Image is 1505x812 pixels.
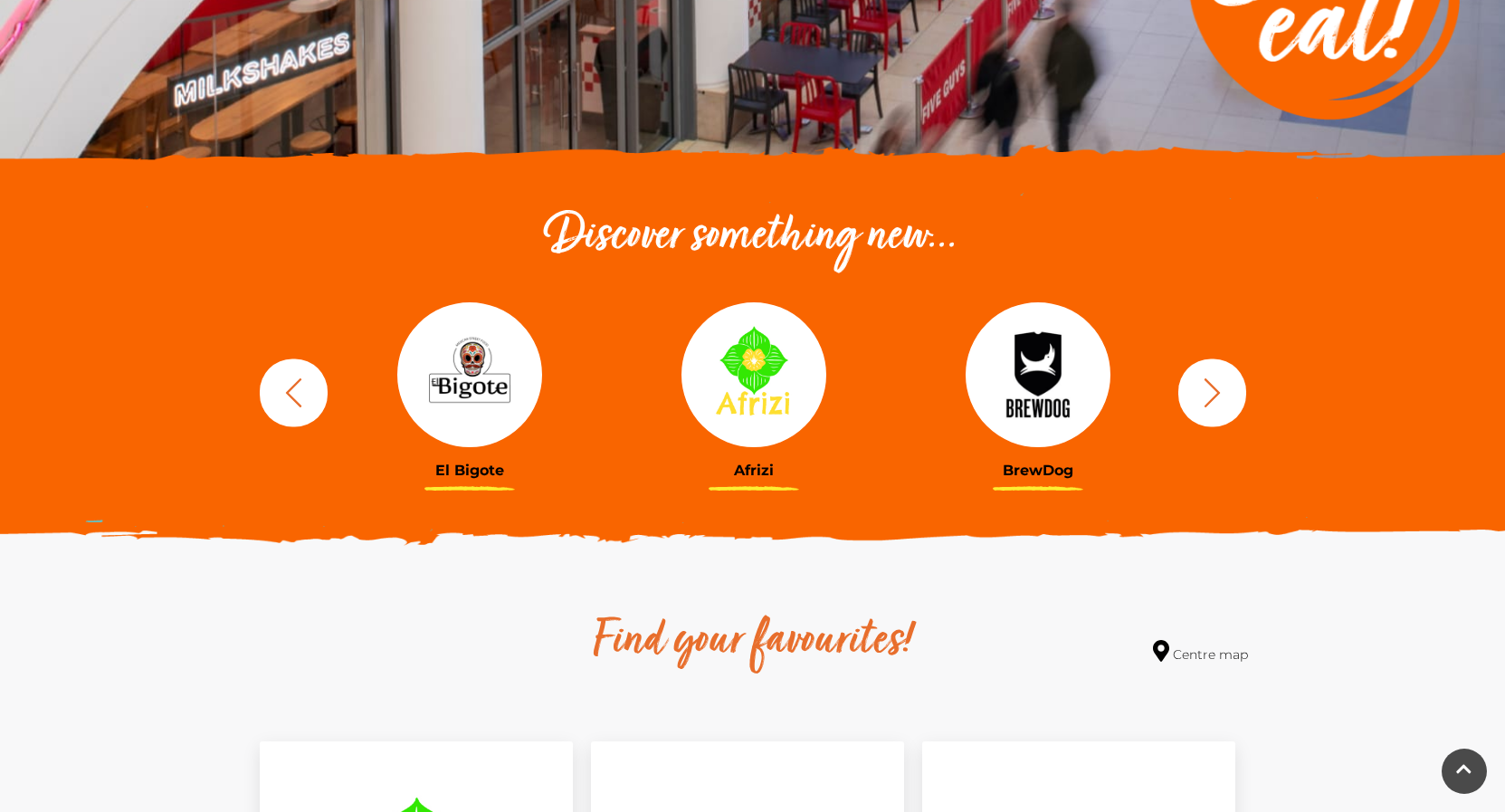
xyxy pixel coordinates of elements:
[1153,640,1248,664] a: Centre map
[625,302,882,479] a: Afrizi
[910,462,1167,479] h3: BrewDog
[910,302,1167,479] a: BrewDog
[251,208,1255,266] h2: Discover something new...
[341,462,598,479] h3: El Bigote
[625,462,882,479] h3: Afrizi
[423,613,1083,671] h2: Find your favourites!
[341,302,598,479] a: El Bigote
